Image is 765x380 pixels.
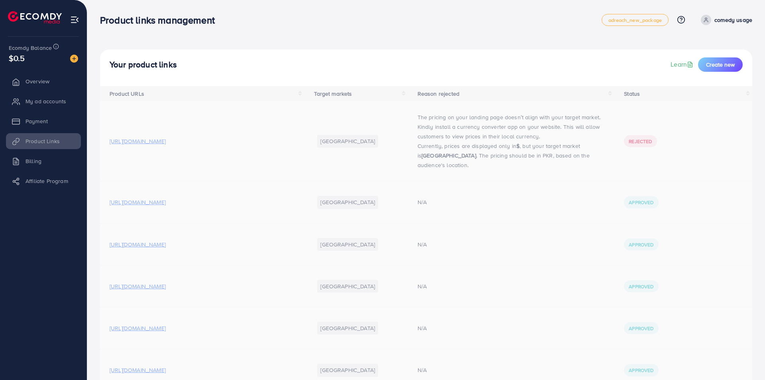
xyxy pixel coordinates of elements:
[671,60,695,69] a: Learn
[608,18,662,23] span: adreach_new_package
[70,55,78,63] img: image
[602,14,669,26] a: adreach_new_package
[698,15,752,25] a: comedy usage
[110,60,177,70] h4: Your product links
[8,11,62,24] img: logo
[100,14,221,26] h3: Product links management
[9,44,52,52] span: Ecomdy Balance
[9,52,25,64] span: $0.5
[70,15,79,24] img: menu
[714,15,752,25] p: comedy usage
[698,57,743,72] button: Create new
[706,61,735,69] span: Create new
